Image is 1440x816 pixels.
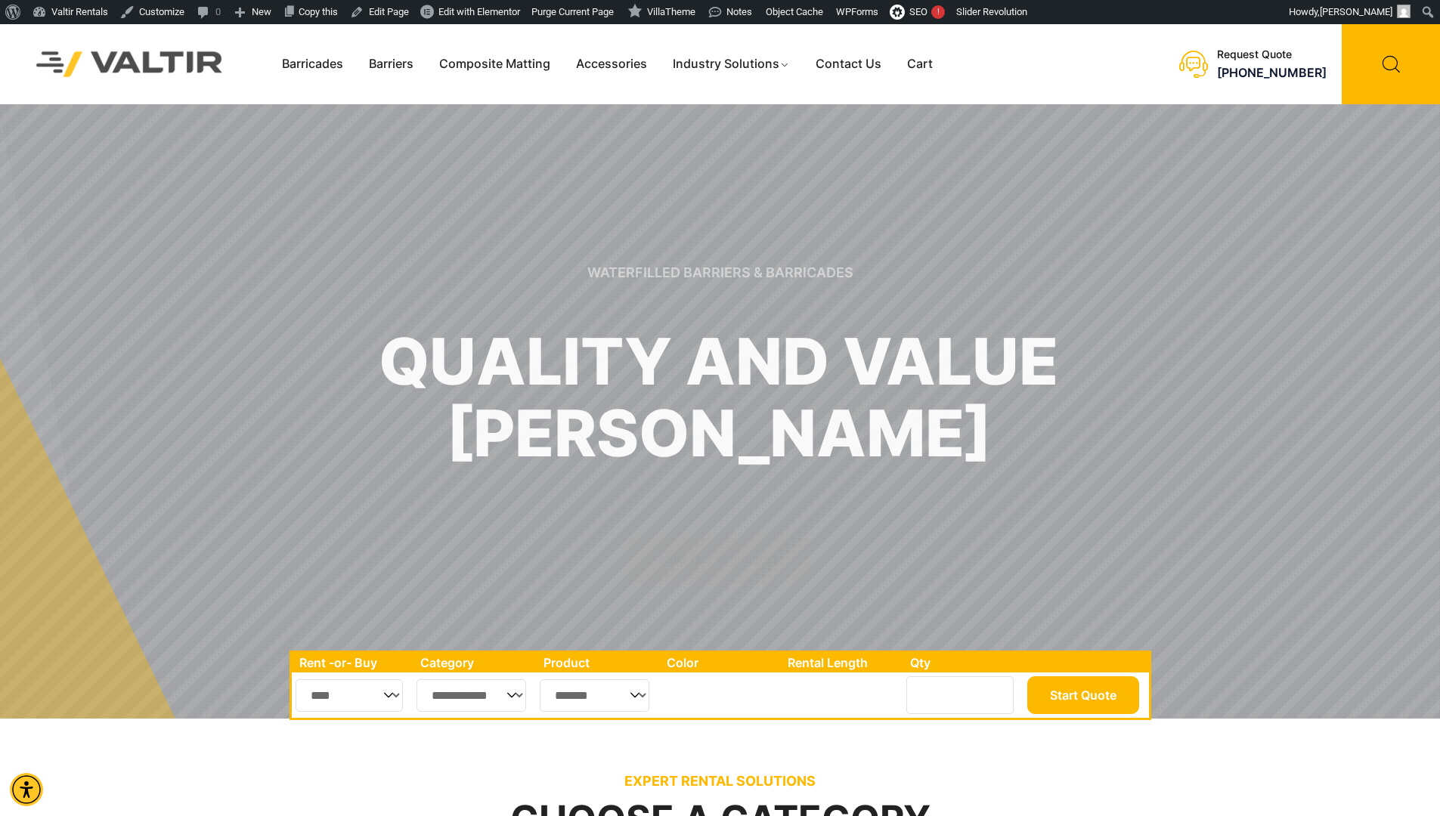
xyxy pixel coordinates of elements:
input: Search [1418,4,1438,22]
th: Rent -or- Buy [292,653,413,672]
div: Accessibility Menu [10,773,43,806]
span: Slider Revolution [956,6,1027,17]
select: Single select [540,679,649,712]
select: Single select [296,679,404,712]
p: EXPERT RENTAL SOLUTIONS [290,773,1151,790]
a: Contact Us [803,53,894,76]
a: Composite Matting [426,53,563,76]
img: Valtir Rentals [17,32,243,96]
th: Color [659,653,781,672]
button: Start Quote [1027,676,1139,714]
div: ! [931,5,945,19]
th: Rental Length [780,653,903,672]
a: call (888) 496-3625 [1217,65,1327,80]
a: Barricades [269,53,356,76]
th: Category [413,653,537,672]
a: Cart [894,53,946,76]
input: Number [906,676,1014,714]
div: Request Quote [1217,48,1327,61]
th: Product [536,653,659,672]
th: Qty [903,653,1023,672]
select: Single select [417,679,527,712]
a: Barriers [356,53,426,76]
span: SEO [909,6,927,17]
a: Accessories [563,53,660,76]
span: Edit with Elementor [438,6,520,17]
span: [PERSON_NAME] [1320,6,1392,17]
a: Industry Solutions [660,53,803,76]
